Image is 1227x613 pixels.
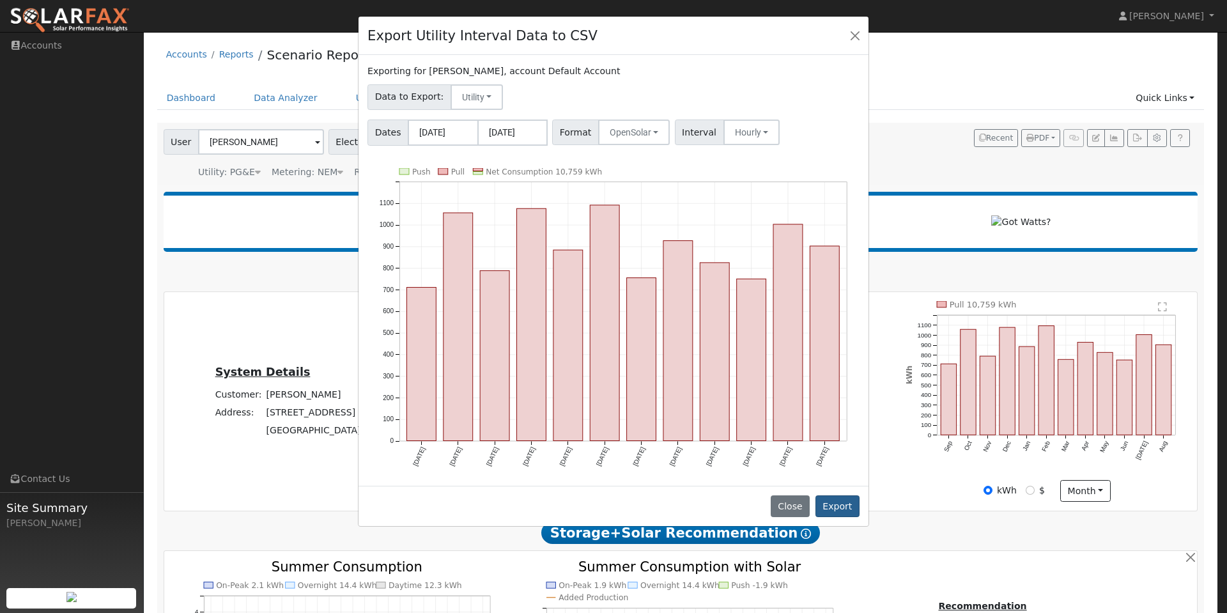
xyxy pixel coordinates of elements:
[705,446,720,467] text: [DATE]
[627,277,656,440] rect: onclick=""
[778,446,793,467] text: [DATE]
[741,446,756,467] text: [DATE]
[383,307,394,314] text: 600
[383,243,394,250] text: 900
[485,446,500,467] text: [DATE]
[663,240,693,440] rect: onclick=""
[815,446,830,467] text: [DATE]
[559,446,573,467] text: [DATE]
[383,286,394,293] text: 700
[383,329,394,336] text: 500
[598,120,670,145] button: OpenSolar
[449,446,463,467] text: [DATE]
[723,120,780,145] button: Hourly
[367,84,451,110] span: Data to Export:
[451,167,465,176] text: Pull
[815,495,860,517] button: Export
[675,120,724,145] span: Interval
[451,84,504,110] button: Utility
[771,495,810,517] button: Close
[383,394,394,401] text: 200
[480,270,509,440] rect: onclick=""
[668,446,683,467] text: [DATE]
[380,199,394,206] text: 1100
[773,224,803,441] rect: onclick=""
[412,446,426,467] text: [DATE]
[407,287,436,440] rect: onclick=""
[486,167,602,176] text: Net Consumption 10,759 kWh
[846,26,864,44] button: Close
[553,250,583,440] rect: onclick=""
[737,279,766,440] rect: onclick=""
[367,65,620,78] label: Exporting for [PERSON_NAME], account Default Account
[380,221,394,228] text: 1000
[383,373,394,380] text: 300
[590,205,619,441] rect: onclick=""
[444,213,473,441] rect: onclick=""
[412,167,431,176] text: Push
[517,208,546,440] rect: onclick=""
[631,446,646,467] text: [DATE]
[700,263,729,441] rect: onclick=""
[521,446,536,467] text: [DATE]
[383,351,394,358] text: 400
[390,437,394,444] text: 0
[367,26,598,46] h4: Export Utility Interval Data to CSV
[595,446,610,467] text: [DATE]
[383,265,394,272] text: 800
[383,415,394,423] text: 100
[810,246,840,441] rect: onclick=""
[552,120,599,145] span: Format
[367,120,408,146] span: Dates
